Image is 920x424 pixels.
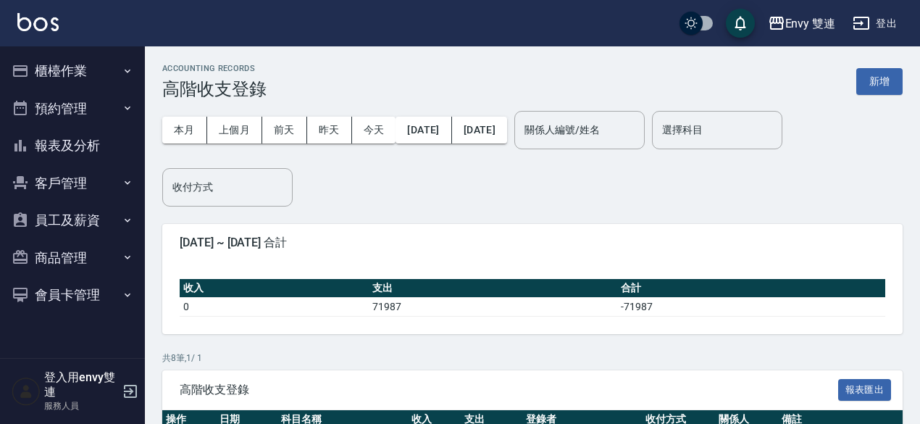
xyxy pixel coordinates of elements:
button: 新增 [856,68,903,95]
h2: ACCOUNTING RECORDS [162,64,267,73]
button: 報表及分析 [6,127,139,165]
th: 收入 [180,279,369,298]
button: 今天 [352,117,396,144]
a: 報表匯出 [838,382,892,396]
button: 上個月 [207,117,262,144]
span: 高階收支登錄 [180,383,838,397]
button: 客戶管理 [6,165,139,202]
button: 報表匯出 [838,379,892,402]
button: 本月 [162,117,207,144]
button: save [726,9,755,38]
button: Envy 雙連 [762,9,842,38]
button: 前天 [262,117,307,144]
h3: 高階收支登錄 [162,79,267,99]
th: 合計 [617,279,885,298]
p: 共 8 筆, 1 / 1 [162,352,903,365]
td: -71987 [617,297,885,316]
td: 71987 [369,297,617,316]
img: Person [12,377,41,406]
button: 會員卡管理 [6,276,139,314]
button: 預約管理 [6,90,139,128]
button: 員工及薪資 [6,201,139,239]
span: [DATE] ~ [DATE] 合計 [180,236,885,250]
button: 昨天 [307,117,352,144]
button: 登出 [847,10,903,37]
td: 0 [180,297,369,316]
h5: 登入用envy雙連 [44,370,118,399]
button: [DATE] [396,117,451,144]
img: Logo [17,13,59,31]
button: [DATE] [452,117,507,144]
button: 櫃檯作業 [6,52,139,90]
div: Envy 雙連 [785,14,836,33]
button: 商品管理 [6,239,139,277]
p: 服務人員 [44,399,118,412]
th: 支出 [369,279,617,298]
a: 新增 [856,74,903,88]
